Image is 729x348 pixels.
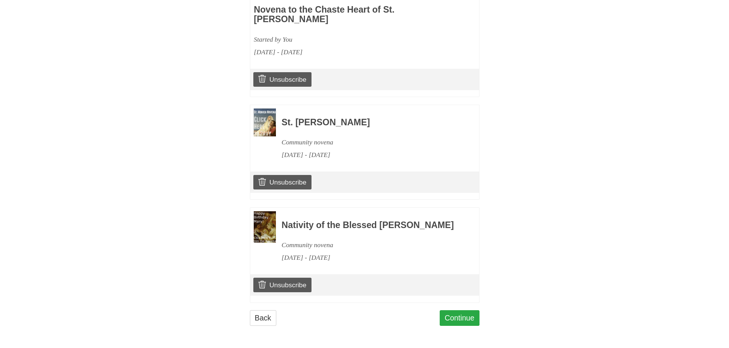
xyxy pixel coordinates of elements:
a: Unsubscribe [253,278,311,292]
div: [DATE] - [DATE] [282,251,458,264]
a: Back [250,310,276,326]
div: Community novena [282,136,458,149]
a: Continue [440,310,479,326]
h3: Novena to the Chaste Heart of St. [PERSON_NAME] [254,5,431,24]
div: [DATE] - [DATE] [282,149,458,161]
h3: St. [PERSON_NAME] [282,118,458,128]
a: Unsubscribe [253,72,311,87]
div: Started by You [254,33,431,46]
div: [DATE] - [DATE] [254,46,431,58]
a: Unsubscribe [253,175,311,189]
h3: Nativity of the Blessed [PERSON_NAME] [282,220,458,230]
img: Novena image [254,211,276,243]
img: Novena image [254,108,276,136]
div: Community novena [282,239,458,251]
